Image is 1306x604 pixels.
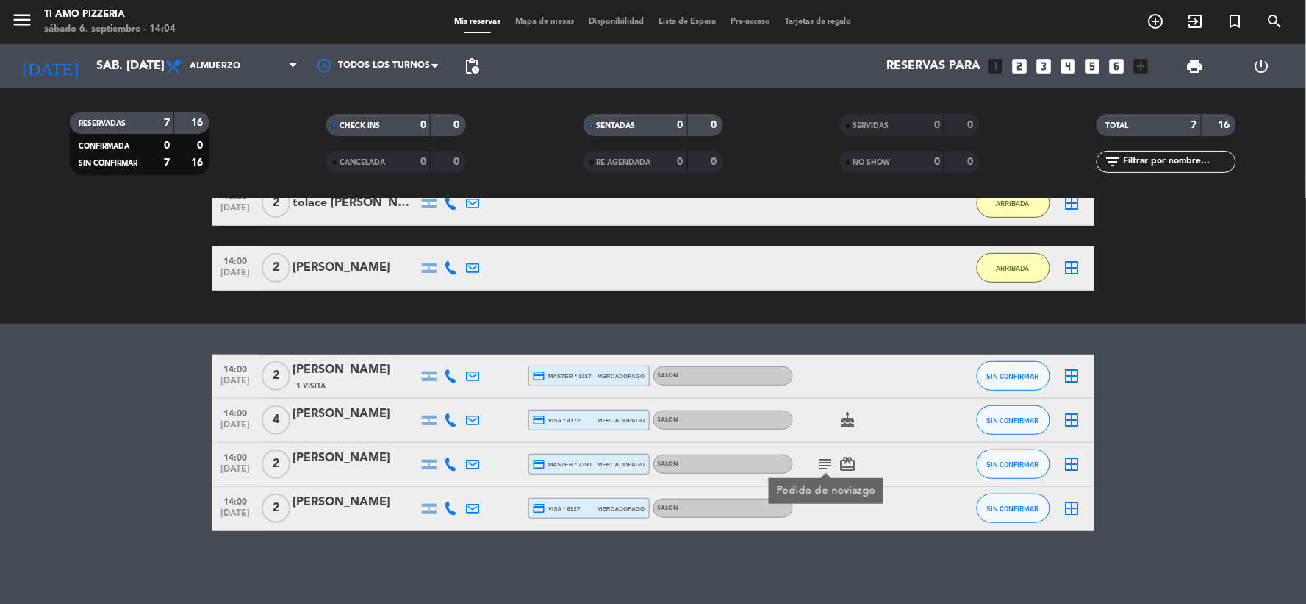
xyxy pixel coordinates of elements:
span: master * 1317 [533,369,592,383]
span: 14:00 [218,448,254,465]
span: [DATE] [218,508,254,525]
strong: 0 [678,120,684,130]
i: credit_card [533,369,546,383]
i: subject [817,455,835,473]
span: RE AGENDADA [597,159,651,166]
button: SIN CONFIRMAR [977,405,1050,435]
span: ARRIBADA [997,264,1030,272]
button: SIN CONFIRMAR [977,361,1050,391]
i: turned_in_not [1227,13,1244,30]
strong: 0 [934,120,940,130]
button: ARRIBADA [977,188,1050,218]
span: [DATE] [218,268,254,285]
span: SIN CONFIRMAR [987,461,1039,469]
strong: 0 [678,157,684,167]
span: mercadopago [598,416,645,425]
i: border_all [1063,411,1081,429]
i: looks_5 [1083,57,1102,76]
i: cake [839,411,857,429]
div: TI AMO PIZZERIA [44,7,176,22]
div: tolace [PERSON_NAME] [293,193,418,213]
span: Tarjetas de regalo [778,18,859,26]
span: 14:00 [218,360,254,377]
span: 2 [262,188,290,218]
div: LOG OUT [1228,44,1295,88]
i: [DATE] [11,50,89,82]
i: card_giftcard [839,455,857,473]
strong: 0 [967,120,976,130]
strong: 0 [934,157,940,167]
span: NO SHOW [853,159,891,166]
span: 14:00 [218,404,254,421]
i: exit_to_app [1187,13,1205,30]
span: Pre-acceso [723,18,778,26]
span: visa * 4172 [533,413,581,427]
strong: 0 [711,120,720,130]
i: border_all [1063,455,1081,473]
div: [PERSON_NAME] [293,360,418,380]
span: Mis reservas [447,18,508,26]
strong: 16 [191,118,206,128]
span: ARRIBADA [997,199,1030,207]
span: [DATE] [218,203,254,220]
strong: 0 [197,141,206,151]
i: power_settings_new [1252,57,1270,75]
i: border_all [1063,259,1081,277]
div: [PERSON_NAME] [293,449,418,468]
i: border_all [1063,500,1081,517]
span: CONFIRMADA [79,143,129,150]
span: 4 [262,405,290,435]
i: credit_card [533,413,546,427]
span: 2 [262,494,290,523]
i: filter_list [1104,153,1122,171]
span: 14:00 [218,252,254,269]
i: credit_card [533,502,546,515]
span: SENTADAS [597,122,636,129]
span: 1 Visita [297,380,326,392]
i: looks_3 [1035,57,1054,76]
span: pending_actions [463,57,481,75]
strong: 7 [164,118,170,128]
span: 2 [262,253,290,283]
button: ARRIBADA [977,253,1050,283]
button: SIN CONFIRMAR [977,494,1050,523]
button: SIN CONFIRMAR [977,450,1050,479]
strong: 0 [454,120,463,130]
span: Mapa de mesas [508,18,581,26]
span: RESERVADAS [79,120,126,127]
i: menu [11,9,33,31]
span: SIN CONFIRMAR [987,372,1039,380]
span: SALON [658,461,679,467]
span: 2 [262,361,290,391]
span: CHECK INS [340,122,380,129]
span: master * 7390 [533,458,592,471]
span: SALON [658,417,679,423]
button: menu [11,9,33,36]
span: Reservas para [887,60,981,74]
strong: 16 [1219,120,1233,130]
div: [PERSON_NAME] [293,493,418,512]
span: SALON [658,373,679,379]
div: sábado 6. septiembre - 14:04 [44,22,176,37]
i: search [1266,13,1284,30]
span: visa * 6927 [533,502,581,515]
strong: 0 [711,157,720,167]
span: 2 [262,450,290,479]
div: Pedido de noviazgo [776,483,875,499]
div: [PERSON_NAME] [293,405,418,424]
span: SALON [658,505,679,511]
strong: 0 [164,141,170,151]
strong: 7 [164,157,170,168]
span: 14:00 [218,492,254,509]
strong: 0 [454,157,463,167]
i: looks_one [986,57,1005,76]
span: [DATE] [218,420,254,437]
input: Filtrar por nombre... [1122,154,1235,170]
span: Almuerzo [190,61,240,71]
span: SIN CONFIRMAR [79,160,137,167]
span: mercadopago [598,460,645,469]
span: SERVIDAS [853,122,889,129]
span: Lista de Espera [651,18,723,26]
span: Disponibilidad [581,18,651,26]
i: border_all [1063,194,1081,212]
